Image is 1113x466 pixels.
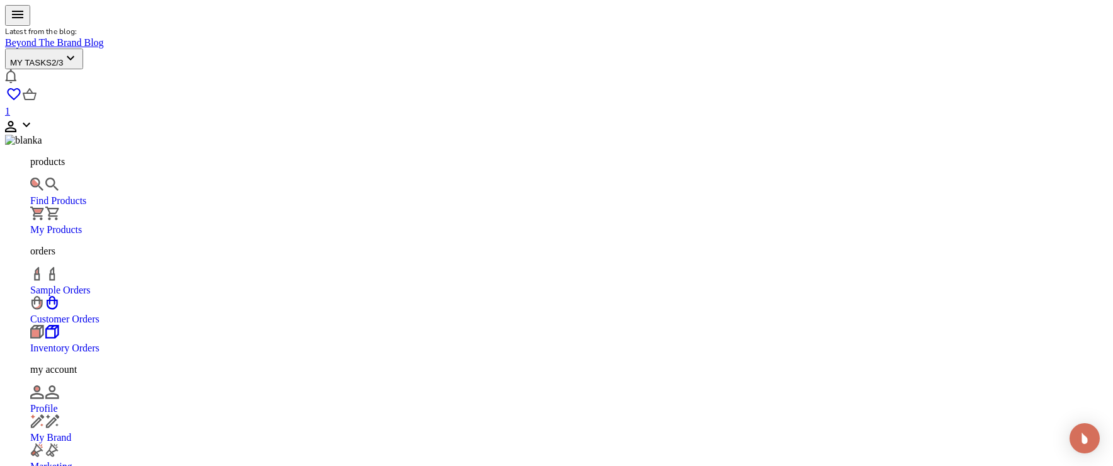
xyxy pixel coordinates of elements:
span: Inventory Orders [30,343,100,353]
img: blanka [5,135,42,146]
a: Find ProductsVIP [30,178,1108,207]
a: ProfileVIP [30,385,1108,414]
p: products [30,156,1108,168]
div: MY TASKS 2 /3 [10,50,78,67]
span: Sample Orders [30,285,91,295]
span: Profile [30,403,58,414]
span: My Brand [30,432,71,443]
span: Customer Orders [30,314,100,324]
a: Customer OrdersVIP [30,296,1108,325]
button: open drawer [5,5,30,26]
span: Find Products [30,195,86,206]
span: My Products [30,224,82,235]
a: Sample OrdersVIP [30,267,1108,296]
p: my account [30,364,1108,375]
div: Open Intercom Messenger [1070,423,1100,453]
button: MY TASKS2/3 [5,48,83,69]
div: 1 [5,106,1108,117]
a: My BrandVIP [30,414,1108,443]
p: Latest from the blog: [5,26,1108,37]
a: My ProductsVIP [30,207,1108,236]
a: Beyond The Brand Blog [5,37,104,48]
p: orders [30,246,1108,257]
a: Inventory OrdersVIP [30,325,1108,354]
a: 1 [5,94,1108,117]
